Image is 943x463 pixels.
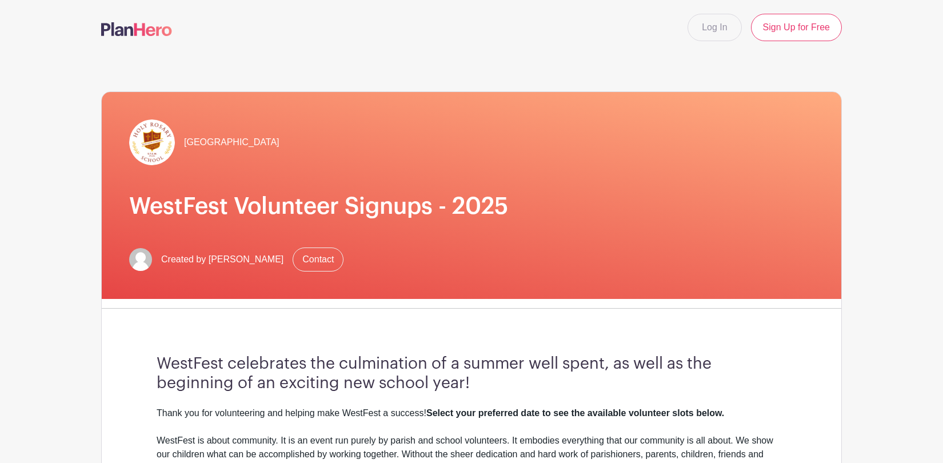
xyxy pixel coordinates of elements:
img: logo-507f7623f17ff9eddc593b1ce0a138ce2505c220e1c5a4e2b4648c50719b7d32.svg [101,22,172,36]
strong: Select your preferred date to see the available volunteer slots below. [426,408,724,418]
a: Sign Up for Free [751,14,842,41]
a: Log In [688,14,741,41]
h3: WestFest celebrates the culmination of a summer well spent, as well as the beginning of an exciti... [157,354,786,393]
div: Thank you for volunteering and helping make WestFest a success! [157,406,786,420]
a: Contact [293,248,343,272]
img: hr-logo-circle.png [129,119,175,165]
span: Created by [PERSON_NAME] [161,253,283,266]
h1: WestFest Volunteer Signups - 2025 [129,193,814,220]
span: [GEOGRAPHIC_DATA] [184,135,279,149]
img: default-ce2991bfa6775e67f084385cd625a349d9dcbb7a52a09fb2fda1e96e2d18dcdb.png [129,248,152,271]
